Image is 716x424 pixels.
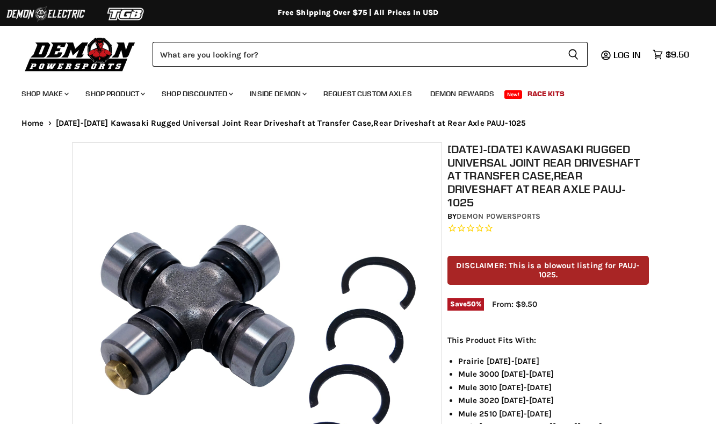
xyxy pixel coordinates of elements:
[447,334,649,347] p: This Product Fits With:
[559,42,588,67] button: Search
[154,83,240,105] a: Shop Discounted
[56,119,526,128] span: [DATE]-[DATE] Kawasaki Rugged Universal Joint Rear Driveshaft at Transfer Case,Rear Driveshaft at...
[315,83,420,105] a: Request Custom Axles
[242,83,313,105] a: Inside Demon
[504,90,523,99] span: New!
[447,298,484,310] span: Save %
[647,47,695,62] a: $9.50
[13,83,75,105] a: Shop Make
[467,300,476,308] span: 50
[458,381,649,394] li: Mule 3010 [DATE]-[DATE]
[613,49,641,60] span: Log in
[458,394,649,407] li: Mule 3020 [DATE]-[DATE]
[13,78,686,105] ul: Main menu
[21,119,44,128] a: Home
[422,83,502,105] a: Demon Rewards
[458,407,649,420] li: Mule 2510 [DATE]-[DATE]
[447,256,649,285] p: DISCLAIMER: This is a blowout listing for PAUJ-1025.
[458,355,649,368] li: Prairie [DATE]-[DATE]
[21,35,139,73] img: Demon Powersports
[447,211,649,222] div: by
[447,142,649,209] h1: [DATE]-[DATE] Kawasaki Rugged Universal Joint Rear Driveshaft at Transfer Case,Rear Driveshaft at...
[153,42,559,67] input: Search
[492,299,537,309] span: From: $9.50
[447,223,649,234] span: Rated 0.0 out of 5 stars 0 reviews
[457,212,540,221] a: Demon Powersports
[519,83,573,105] a: Race Kits
[153,42,588,67] form: Product
[77,83,151,105] a: Shop Product
[86,4,167,24] img: TGB Logo 2
[458,368,649,380] li: Mule 3000 [DATE]-[DATE]
[666,49,689,60] span: $9.50
[5,4,86,24] img: Demon Electric Logo 2
[609,50,647,60] a: Log in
